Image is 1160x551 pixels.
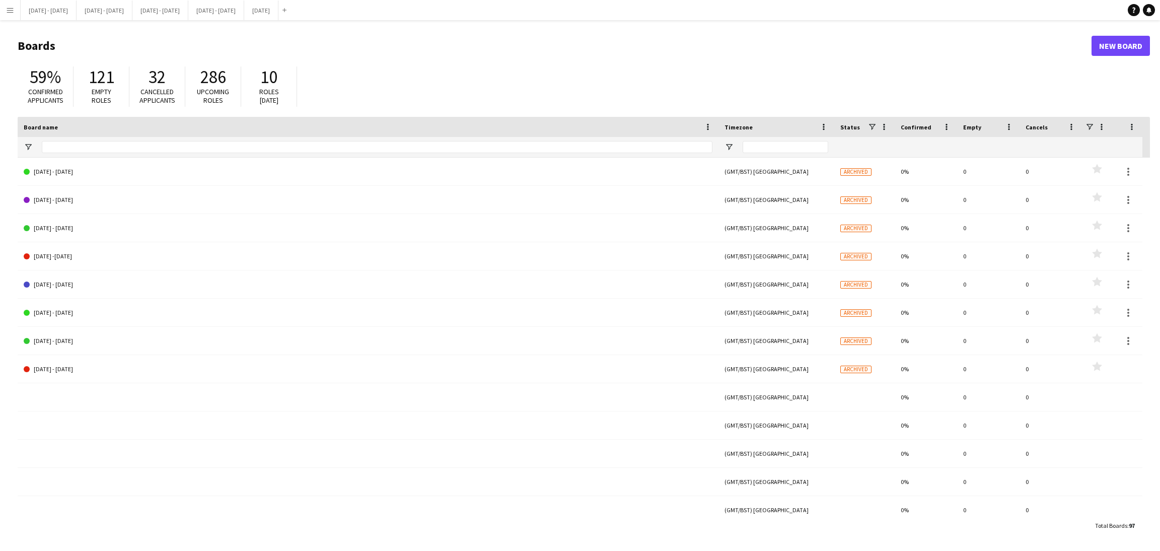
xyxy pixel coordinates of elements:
[77,1,132,20] button: [DATE] - [DATE]
[718,214,834,242] div: (GMT/BST) [GEOGRAPHIC_DATA]
[840,196,872,204] span: Archived
[957,186,1020,214] div: 0
[957,270,1020,298] div: 0
[18,38,1092,53] h1: Boards
[718,270,834,298] div: (GMT/BST) [GEOGRAPHIC_DATA]
[132,1,188,20] button: [DATE] - [DATE]
[197,87,229,105] span: Upcoming roles
[139,87,175,105] span: Cancelled applicants
[1026,123,1048,131] span: Cancels
[149,66,166,88] span: 32
[1020,186,1082,214] div: 0
[24,327,712,355] a: [DATE] - [DATE]
[840,281,872,289] span: Archived
[24,270,712,299] a: [DATE] - [DATE]
[30,66,61,88] span: 59%
[200,66,226,88] span: 286
[718,383,834,411] div: (GMT/BST) [GEOGRAPHIC_DATA]
[895,355,957,383] div: 0%
[24,242,712,270] a: [DATE] -[DATE]
[895,242,957,270] div: 0%
[840,366,872,373] span: Archived
[895,496,957,524] div: 0%
[957,411,1020,439] div: 0
[1020,468,1082,496] div: 0
[718,468,834,496] div: (GMT/BST) [GEOGRAPHIC_DATA]
[895,411,957,439] div: 0%
[1020,242,1082,270] div: 0
[901,123,931,131] span: Confirmed
[24,355,712,383] a: [DATE] - [DATE]
[244,1,278,20] button: [DATE]
[718,327,834,355] div: (GMT/BST) [GEOGRAPHIC_DATA]
[718,496,834,524] div: (GMT/BST) [GEOGRAPHIC_DATA]
[957,355,1020,383] div: 0
[724,143,734,152] button: Open Filter Menu
[1020,299,1082,326] div: 0
[89,66,114,88] span: 121
[1095,516,1135,535] div: :
[24,123,58,131] span: Board name
[957,440,1020,467] div: 0
[724,123,753,131] span: Timezone
[743,141,828,153] input: Timezone Filter Input
[957,214,1020,242] div: 0
[895,270,957,298] div: 0%
[24,214,712,242] a: [DATE] - [DATE]
[895,383,957,411] div: 0%
[24,158,712,186] a: [DATE] - [DATE]
[957,327,1020,355] div: 0
[92,87,111,105] span: Empty roles
[1020,270,1082,298] div: 0
[840,123,860,131] span: Status
[1020,214,1082,242] div: 0
[718,186,834,214] div: (GMT/BST) [GEOGRAPHIC_DATA]
[24,143,33,152] button: Open Filter Menu
[895,468,957,496] div: 0%
[42,141,712,153] input: Board name Filter Input
[24,299,712,327] a: [DATE] - [DATE]
[1020,327,1082,355] div: 0
[28,87,63,105] span: Confirmed applicants
[840,309,872,317] span: Archived
[24,186,712,214] a: [DATE] - [DATE]
[963,123,981,131] span: Empty
[957,383,1020,411] div: 0
[895,299,957,326] div: 0%
[895,440,957,467] div: 0%
[259,87,279,105] span: Roles [DATE]
[1129,522,1135,529] span: 97
[895,327,957,355] div: 0%
[895,186,957,214] div: 0%
[1095,522,1127,529] span: Total Boards
[1020,355,1082,383] div: 0
[1020,496,1082,524] div: 0
[895,214,957,242] div: 0%
[957,496,1020,524] div: 0
[957,299,1020,326] div: 0
[895,158,957,185] div: 0%
[840,168,872,176] span: Archived
[957,158,1020,185] div: 0
[1020,440,1082,467] div: 0
[840,225,872,232] span: Archived
[21,1,77,20] button: [DATE] - [DATE]
[1020,158,1082,185] div: 0
[957,242,1020,270] div: 0
[718,242,834,270] div: (GMT/BST) [GEOGRAPHIC_DATA]
[1092,36,1150,56] a: New Board
[1020,383,1082,411] div: 0
[840,253,872,260] span: Archived
[1020,411,1082,439] div: 0
[718,411,834,439] div: (GMT/BST) [GEOGRAPHIC_DATA]
[718,440,834,467] div: (GMT/BST) [GEOGRAPHIC_DATA]
[840,337,872,345] span: Archived
[718,355,834,383] div: (GMT/BST) [GEOGRAPHIC_DATA]
[957,468,1020,496] div: 0
[718,158,834,185] div: (GMT/BST) [GEOGRAPHIC_DATA]
[188,1,244,20] button: [DATE] - [DATE]
[718,299,834,326] div: (GMT/BST) [GEOGRAPHIC_DATA]
[260,66,277,88] span: 10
